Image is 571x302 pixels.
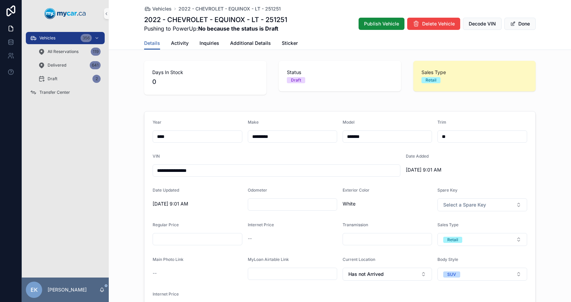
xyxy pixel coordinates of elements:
button: Publish Vehicle [359,18,404,30]
button: Select Button [437,198,527,211]
span: Spare Key [437,188,457,193]
span: Trim [437,120,446,125]
span: Delivered [48,63,66,68]
span: Has not Arrived [348,271,384,278]
span: Sales Type [421,69,527,76]
span: EK [31,286,38,294]
span: Sales Type [437,222,458,227]
span: Date Added [406,154,429,159]
a: Sticker [282,37,298,51]
div: 119 [91,48,101,56]
span: Draft [48,76,57,82]
span: 0 [152,77,258,87]
div: 2 [92,75,101,83]
a: Vehicles [144,5,172,12]
span: -- [153,270,157,277]
span: Inquiries [200,40,219,47]
span: MyLoan Airtable Link [248,257,289,262]
span: Select a Spare Key [443,201,486,208]
span: Sticker [282,40,298,47]
span: Decode VIN [469,20,496,27]
div: 356 [81,34,92,42]
span: [DATE] 9:01 AM [406,166,496,173]
button: Select Button [437,233,527,246]
a: Activity [171,37,189,51]
span: Exterior Color [343,188,369,193]
a: Draft2 [34,73,105,85]
h1: 2022 - CHEVROLET - EQUINOX - LT - 251251 [144,15,287,24]
span: Vehicles [152,5,172,12]
a: Delivered641 [34,59,105,71]
span: Transmission [343,222,368,227]
span: Regular Price [153,222,179,227]
span: All Reservations [48,49,79,54]
span: Pushing to PowerUp: [144,24,287,33]
div: scrollable content [22,27,109,107]
a: 2022 - CHEVROLET - EQUINOX - LT - 251251 [178,5,281,12]
span: Year [153,120,161,125]
span: [DATE] 9:01 AM [153,200,242,207]
button: Decode VIN [463,18,502,30]
a: Transfer Center [26,86,105,99]
div: SUV [447,271,456,278]
span: -- [248,235,252,242]
span: Model [343,120,354,125]
div: Retail [447,237,458,243]
button: Delete Vehicle [407,18,460,30]
button: Select Button [343,268,432,281]
span: Details [144,40,160,47]
span: VIN [153,154,160,159]
span: Publish Vehicle [364,20,399,27]
span: White [343,200,432,207]
span: Internet Price [153,291,179,297]
span: Body Style [437,257,458,262]
span: Make [248,120,259,125]
span: Delete Vehicle [422,20,455,27]
a: All Reservations119 [34,46,105,58]
span: Activity [171,40,189,47]
a: Details [144,37,160,50]
div: Retail [426,77,436,83]
button: Select Button [437,268,527,281]
span: Additional Details [230,40,271,47]
a: Inquiries [200,37,219,51]
button: Done [504,18,536,30]
span: Status [287,69,393,76]
a: Additional Details [230,37,271,51]
span: Current Location [343,257,375,262]
span: Main Photo Link [153,257,184,262]
span: Internet Price [248,222,274,227]
span: Transfer Center [39,90,70,95]
span: Odometer [248,188,267,193]
span: Vehicles [39,35,55,41]
div: 641 [90,61,101,69]
p: [PERSON_NAME] [48,286,87,293]
span: Days In Stock [152,69,258,76]
span: Date Updated [153,188,179,193]
a: Vehicles356 [26,32,105,44]
strong: No because the status is Draft [198,25,278,32]
img: App logo [45,8,86,19]
div: Draft [291,77,301,83]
